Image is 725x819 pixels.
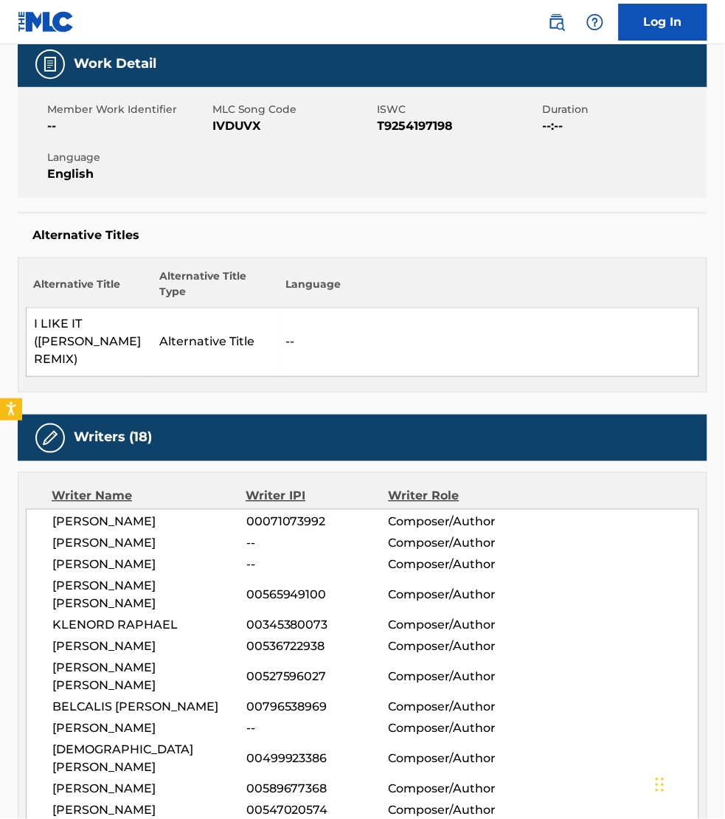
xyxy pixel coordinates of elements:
[52,556,246,574] span: [PERSON_NAME]
[389,668,518,686] span: Composer/Author
[246,535,389,553] span: --
[52,578,246,613] span: [PERSON_NAME] [PERSON_NAME]
[52,699,246,716] span: BELCALIS [PERSON_NAME]
[279,308,699,377] td: --
[389,514,518,531] span: Composer/Author
[52,535,246,553] span: [PERSON_NAME]
[246,514,389,531] span: 00071073992
[246,556,389,574] span: --
[389,638,518,656] span: Composer/Author
[27,269,153,308] th: Alternative Title
[542,117,704,135] span: --:--
[389,750,518,768] span: Composer/Author
[52,488,246,505] div: Writer Name
[18,11,74,32] img: MLC Logo
[52,638,246,656] span: [PERSON_NAME]
[246,699,389,716] span: 00796538969
[246,638,389,656] span: 00536722938
[41,55,59,73] img: Work Detail
[74,429,152,446] h5: Writers (18)
[246,750,389,768] span: 00499923386
[542,102,704,117] span: Duration
[246,781,389,798] span: 00589677368
[246,587,389,604] span: 00565949100
[656,763,665,807] div: Drag
[74,55,156,72] h5: Work Detail
[246,668,389,686] span: 00527596027
[378,117,539,135] span: T9254197198
[153,269,279,308] th: Alternative Title Type
[212,117,374,135] span: IVDUVX
[619,4,707,41] a: Log In
[389,535,518,553] span: Composer/Author
[246,488,388,505] div: Writer IPI
[52,617,246,635] span: KLENORD RAPHAEL
[47,102,209,117] span: Member Work Identifier
[542,7,572,37] a: Public Search
[32,228,693,243] h5: Alternative Titles
[651,748,725,819] iframe: Chat Widget
[52,720,246,738] span: [PERSON_NAME]
[47,150,209,165] span: Language
[389,699,518,716] span: Composer/Author
[153,308,279,377] td: Alternative Title
[389,587,518,604] span: Composer/Author
[389,781,518,798] span: Composer/Author
[586,13,604,31] img: help
[47,117,209,135] span: --
[246,720,389,738] span: --
[378,102,539,117] span: ISWC
[41,429,59,447] img: Writers
[52,781,246,798] span: [PERSON_NAME]
[47,165,209,183] span: English
[389,617,518,635] span: Composer/Author
[279,269,699,308] th: Language
[548,13,566,31] img: search
[580,7,610,37] div: Help
[389,720,518,738] span: Composer/Author
[212,102,374,117] span: MLC Song Code
[246,617,389,635] span: 00345380073
[389,556,518,574] span: Composer/Author
[52,742,246,777] span: [DEMOGRAPHIC_DATA][PERSON_NAME]
[52,514,246,531] span: [PERSON_NAME]
[52,660,246,695] span: [PERSON_NAME] [PERSON_NAME]
[27,308,153,377] td: I LIKE IT ([PERSON_NAME] REMIX)
[389,488,518,505] div: Writer Role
